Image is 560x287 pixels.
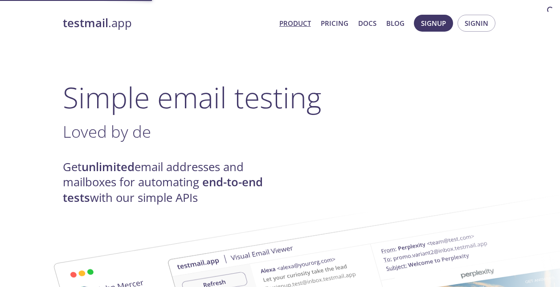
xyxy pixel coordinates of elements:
a: testmail.app [63,16,272,31]
span: Signin [465,17,488,29]
a: Docs [358,17,376,29]
button: Signup [414,15,453,32]
a: Blog [386,17,405,29]
strong: end-to-end tests [63,174,263,205]
h4: Get email addresses and mailboxes for automating with our simple APIs [63,160,280,205]
a: Pricing [321,17,348,29]
strong: testmail [63,15,108,31]
a: Product [279,17,311,29]
strong: unlimited [82,159,135,175]
span: Signup [421,17,446,29]
h1: Simple email testing [63,80,498,115]
button: Signin [458,15,495,32]
span: Loved by de [63,120,151,143]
